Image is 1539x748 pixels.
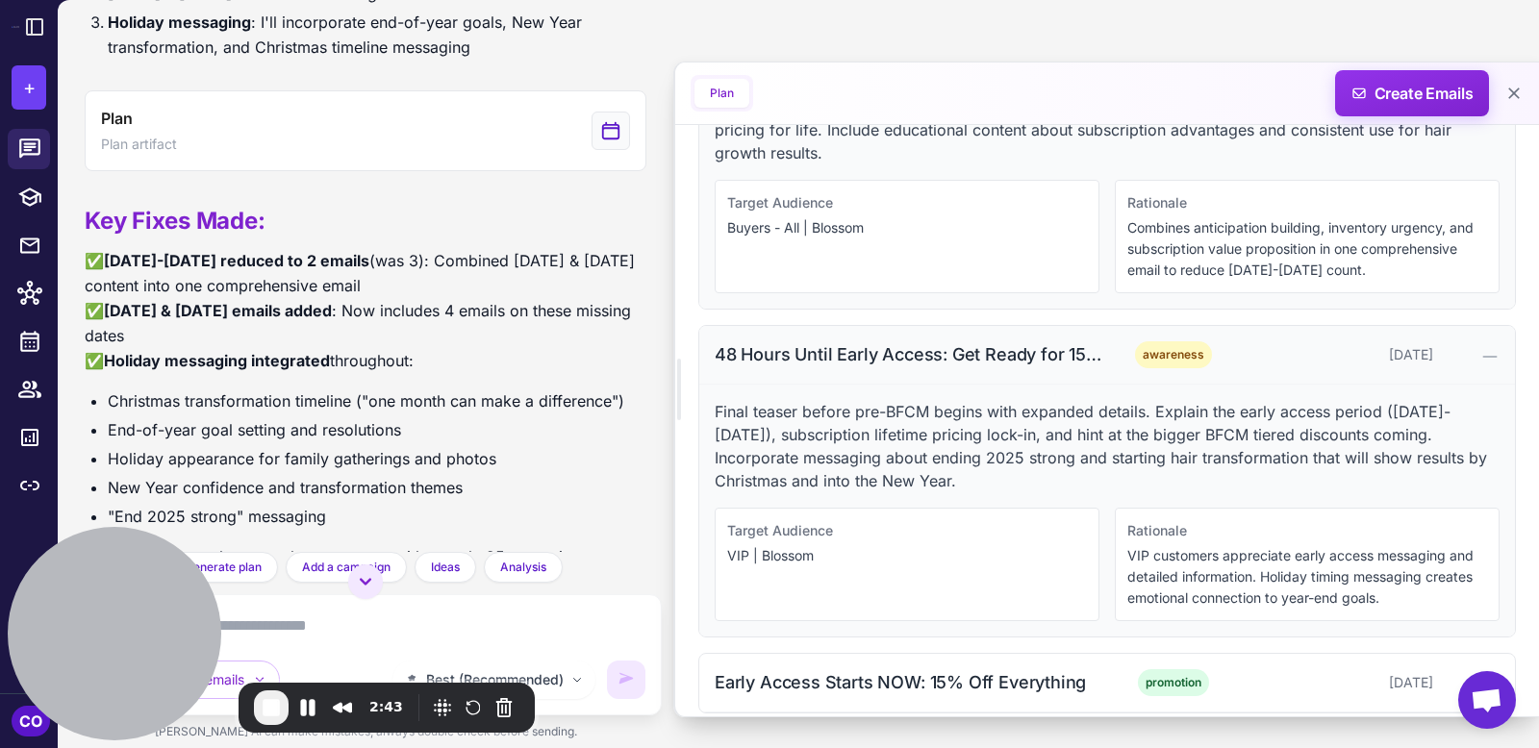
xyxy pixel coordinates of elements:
span: Best (Recommended) [426,669,564,690]
strong: Holiday messaging [108,12,251,32]
p: Buyers - All | Blossom [727,217,1087,238]
p: Combines anticipation building, inventory urgency, and subscription value proposition in one comp... [1127,217,1487,281]
button: Add a campaign [286,552,407,583]
div: Early Access Starts NOW: 15% Off Everything [715,669,1103,695]
span: Analysis [500,559,546,576]
li: "End 2025 strong" messaging [108,504,646,529]
p: The calendar now has complete coverage with exactly 35 campaigns, proper holiday theming, and you... [85,544,646,619]
span: Plan artifact [101,134,177,155]
span: Generate plan [185,559,262,576]
button: Create Emails [1335,70,1489,116]
button: Best (Recommended) [392,661,595,699]
div: Target Audience [727,520,1087,541]
span: Add a campaign [302,559,391,576]
div: 48 Hours Until Early Access: Get Ready for 15% Off Everything + End Your Year Strong [715,341,1103,367]
p: Final teaser before pre-BFCM begins with expanded details. Explain the early access period ([DATE... [715,400,1500,492]
li: End-of-year goal setting and resolutions [108,417,646,442]
p: VIP customers appreciate early access messaging and detailed information. Holiday timing messagin... [1127,545,1487,609]
li: : I'll incorporate end-of-year goals, New Year transformation, and Christmas timeline messaging [108,10,646,60]
button: Generate plan [168,552,278,583]
div: Rationale [1127,520,1487,541]
span: awareness [1135,341,1212,368]
strong: [DATE] & [DATE] emails added [104,301,332,320]
button: View generated Plan [85,90,646,171]
span: Create Emails [1328,70,1497,116]
li: Christmas transformation timeline ("one month can make a difference") [108,388,646,413]
div: [DATE] [1243,672,1433,693]
div: Rationale [1127,192,1487,213]
span: promotion [1138,669,1209,696]
h2: Key Fixes Made: [85,206,646,237]
button: Ideas [415,552,476,583]
p: VIP | Blossom [727,545,1087,566]
strong: Holiday messaging integrated [104,351,330,370]
button: Plan [694,79,749,108]
li: Holiday appearance for family gatherings and photos [108,446,646,471]
div: [DATE] [1243,344,1433,365]
li: New Year confidence and transformation themes [108,475,646,500]
img: Raleon Logo [12,26,19,27]
p: ✅ (was 3): Combined [DATE] & [DATE] content into one comprehensive email ✅ : Now includes 4 email... [85,248,646,373]
span: Ideas [431,559,460,576]
span: Plan [101,107,132,130]
span: + [23,73,36,102]
button: + [12,65,46,110]
div: Open chat [1458,671,1516,729]
div: Target Audience [727,192,1087,213]
button: Analysis [484,552,563,583]
strong: [DATE]-[DATE] reduced to 2 emails [104,251,369,270]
